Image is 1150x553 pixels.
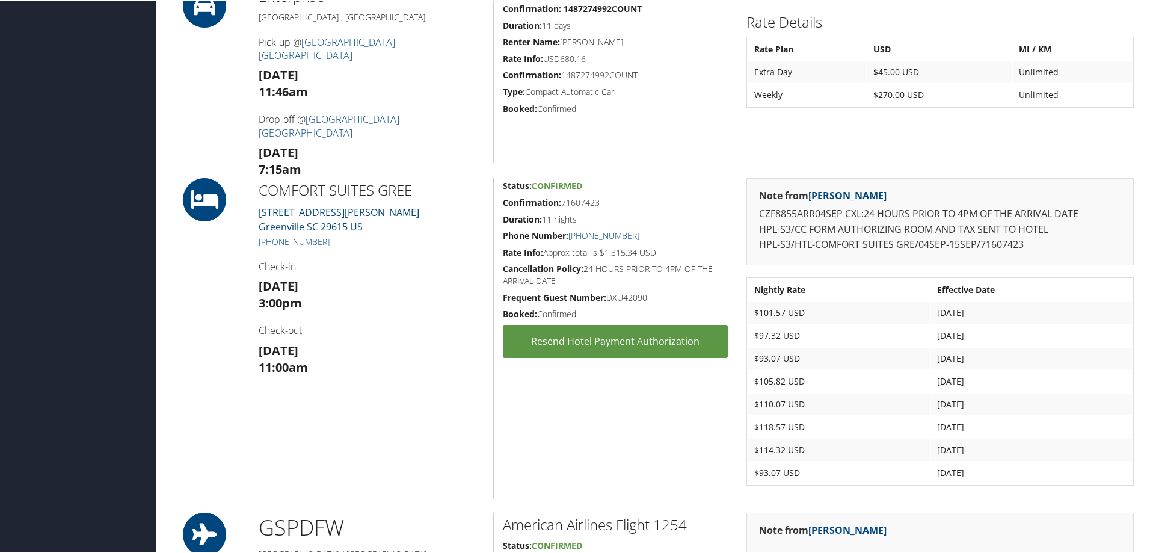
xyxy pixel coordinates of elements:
[748,461,930,483] td: $93.07 USD
[259,358,308,374] strong: 11:00am
[748,60,866,82] td: Extra Day
[259,294,302,310] strong: 3:00pm
[259,235,330,246] a: [PHONE_NUMBER]
[931,347,1132,368] td: [DATE]
[867,37,1012,59] th: USD
[931,438,1132,460] td: [DATE]
[568,229,639,240] a: [PHONE_NUMBER]
[759,205,1121,252] p: CZF8855ARR04SEP CXL:24 HOURS PRIOR TO 4PM OF THE ARRIVAL DATE HPL-S3/CC FORM AUTHORIZING ROOM AND...
[503,307,537,318] strong: Booked:
[759,522,887,536] strong: Note from
[259,259,484,272] h4: Check-in
[748,324,930,345] td: $97.32 USD
[503,52,543,63] strong: Rate Info:
[748,37,866,59] th: Rate Plan
[259,111,484,138] h4: Drop-off @
[931,301,1132,323] td: [DATE]
[259,82,308,99] strong: 11:46am
[503,2,642,13] strong: Confirmation: 1487274992COUNT
[748,415,930,437] td: $118.57 USD
[259,34,398,61] a: [GEOGRAPHIC_DATA]-[GEOGRAPHIC_DATA]
[503,196,561,207] strong: Confirmation:
[503,35,728,47] h5: [PERSON_NAME]
[931,369,1132,391] td: [DATE]
[503,212,542,224] strong: Duration:
[931,461,1132,483] td: [DATE]
[931,278,1132,300] th: Effective Date
[259,277,298,293] strong: [DATE]
[503,85,728,97] h5: Compact Automatic Car
[259,179,484,199] h2: COMFORT SUITES GREE
[259,66,298,82] strong: [DATE]
[503,52,728,64] h5: USD680.16
[748,83,866,105] td: Weekly
[867,83,1012,105] td: $270.00 USD
[532,539,582,550] span: Confirmed
[503,19,728,31] h5: 11 days
[503,68,728,80] h5: 1487274992COUNT
[808,188,887,201] a: [PERSON_NAME]
[259,341,298,357] strong: [DATE]
[503,212,728,224] h5: 11 nights
[503,324,728,357] a: Resend Hotel Payment Authorization
[503,102,537,113] strong: Booked:
[748,278,930,300] th: Nightly Rate
[1013,37,1132,59] th: MI / KM
[748,301,930,323] td: $101.57 USD
[759,188,887,201] strong: Note from
[867,60,1012,82] td: $45.00 USD
[503,35,560,46] strong: Renter Name:
[931,415,1132,437] td: [DATE]
[503,85,525,96] strong: Type:
[259,34,484,61] h4: Pick-up @
[931,324,1132,345] td: [DATE]
[748,392,930,414] td: $110.07 USD
[503,291,728,303] h5: DXU42090
[503,513,728,534] h2: American Airlines Flight 1254
[748,369,930,391] td: $105.82 USD
[503,262,583,273] strong: Cancellation Policy:
[503,246,728,258] h5: Approx total is $1,315.34 USD
[1013,83,1132,105] td: Unlimited
[503,291,606,302] strong: Frequent Guest Number:
[746,11,1134,31] h2: Rate Details
[259,111,402,138] a: [GEOGRAPHIC_DATA]-[GEOGRAPHIC_DATA]
[259,511,484,542] h1: GSP DFW
[503,102,728,114] h5: Confirmed
[931,392,1132,414] td: [DATE]
[748,347,930,368] td: $93.07 USD
[259,160,301,176] strong: 7:15am
[503,262,728,285] h5: 24 HOURS PRIOR TO 4PM OF THE ARRIVAL DATE
[748,438,930,460] td: $114.32 USD
[503,19,542,30] strong: Duration:
[1013,60,1132,82] td: Unlimited
[808,522,887,536] a: [PERSON_NAME]
[503,539,532,550] strong: Status:
[503,196,728,208] h5: 71607423
[259,205,419,232] a: [STREET_ADDRESS][PERSON_NAME]Greenville SC 29615 US
[259,323,484,336] h4: Check-out
[259,143,298,159] strong: [DATE]
[503,246,543,257] strong: Rate Info:
[259,10,484,22] h5: [GEOGRAPHIC_DATA] , [GEOGRAPHIC_DATA]
[503,229,568,240] strong: Phone Number:
[503,179,532,190] strong: Status:
[503,68,561,79] strong: Confirmation:
[503,307,728,319] h5: Confirmed
[532,179,582,190] span: Confirmed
